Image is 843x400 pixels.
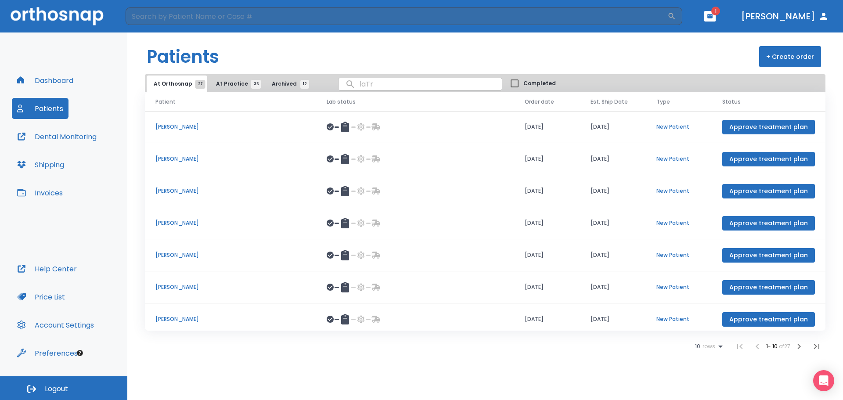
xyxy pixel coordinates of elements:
[722,280,815,295] button: Approve treatment plan
[722,184,815,198] button: Approve treatment plan
[11,7,104,25] img: Orthosnap
[766,342,779,350] span: 1 - 10
[656,315,701,323] p: New Patient
[155,98,176,106] span: Patient
[580,175,646,207] td: [DATE]
[155,155,306,163] p: [PERSON_NAME]
[155,219,306,227] p: [PERSON_NAME]
[722,98,741,106] span: Status
[738,8,832,24] button: [PERSON_NAME]
[76,349,84,357] div: Tooltip anchor
[514,303,580,335] td: [DATE]
[327,98,356,106] span: Lab status
[12,154,69,175] button: Shipping
[656,219,701,227] p: New Patient
[514,175,580,207] td: [DATE]
[514,111,580,143] td: [DATE]
[339,76,502,93] input: search
[155,251,306,259] p: [PERSON_NAME]
[251,80,261,89] span: 35
[525,98,554,106] span: Order date
[580,143,646,175] td: [DATE]
[656,283,701,291] p: New Patient
[155,283,306,291] p: [PERSON_NAME]
[300,80,309,89] span: 12
[272,80,305,88] span: Archived
[580,303,646,335] td: [DATE]
[722,312,815,327] button: Approve treatment plan
[813,370,834,391] div: Open Intercom Messenger
[722,248,815,263] button: Approve treatment plan
[12,286,70,307] button: Price List
[580,271,646,303] td: [DATE]
[155,187,306,195] p: [PERSON_NAME]
[12,342,83,364] button: Preferences
[695,343,700,350] span: 10
[656,155,701,163] p: New Patient
[154,80,200,88] span: At Orthosnap
[45,384,68,394] span: Logout
[759,46,821,67] button: + Create order
[580,111,646,143] td: [DATE]
[126,7,667,25] input: Search by Patient Name or Case #
[656,98,670,106] span: Type
[155,123,306,131] p: [PERSON_NAME]
[12,98,68,119] button: Patients
[711,7,720,15] span: 1
[722,152,815,166] button: Approve treatment plan
[514,271,580,303] td: [DATE]
[147,43,219,70] h1: Patients
[722,216,815,231] button: Approve treatment plan
[580,207,646,239] td: [DATE]
[656,187,701,195] p: New Patient
[514,239,580,271] td: [DATE]
[700,343,715,350] span: rows
[722,120,815,134] button: Approve treatment plan
[216,80,256,88] span: At Practice
[779,342,790,350] span: of 27
[195,80,205,89] span: 27
[514,143,580,175] td: [DATE]
[147,76,313,92] div: tabs
[523,79,556,87] span: Completed
[12,258,82,279] button: Help Center
[12,182,68,203] button: Invoices
[514,207,580,239] td: [DATE]
[155,315,306,323] p: [PERSON_NAME]
[580,239,646,271] td: [DATE]
[12,314,99,335] button: Account Settings
[591,98,628,106] span: Est. Ship Date
[12,70,79,91] button: Dashboard
[656,251,701,259] p: New Patient
[656,123,701,131] p: New Patient
[12,126,102,147] button: Dental Monitoring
